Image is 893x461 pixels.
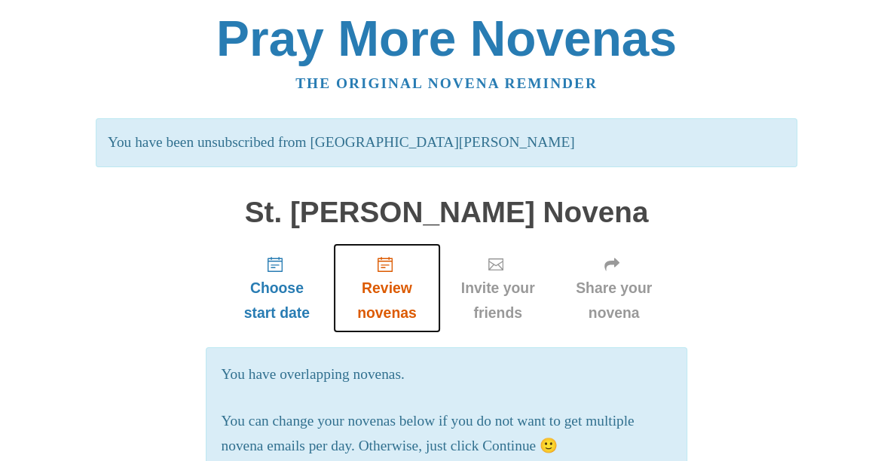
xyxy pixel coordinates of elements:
[222,362,672,387] p: You have overlapping novenas.
[216,11,677,66] a: Pray More Novenas
[555,243,673,333] a: Share your novena
[222,409,672,459] p: You can change your novenas below if you do not want to get multiple novena emails per day. Other...
[236,276,319,325] span: Choose start date
[348,276,425,325] span: Review novenas
[570,276,658,325] span: Share your novena
[441,243,555,333] a: Invite your friends
[295,75,598,91] a: The original novena reminder
[456,276,540,325] span: Invite your friends
[333,243,440,333] a: Review novenas
[96,118,797,167] p: You have been unsubscribed from [GEOGRAPHIC_DATA][PERSON_NAME]
[221,243,334,333] a: Choose start date
[221,197,673,229] h1: St. [PERSON_NAME] Novena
